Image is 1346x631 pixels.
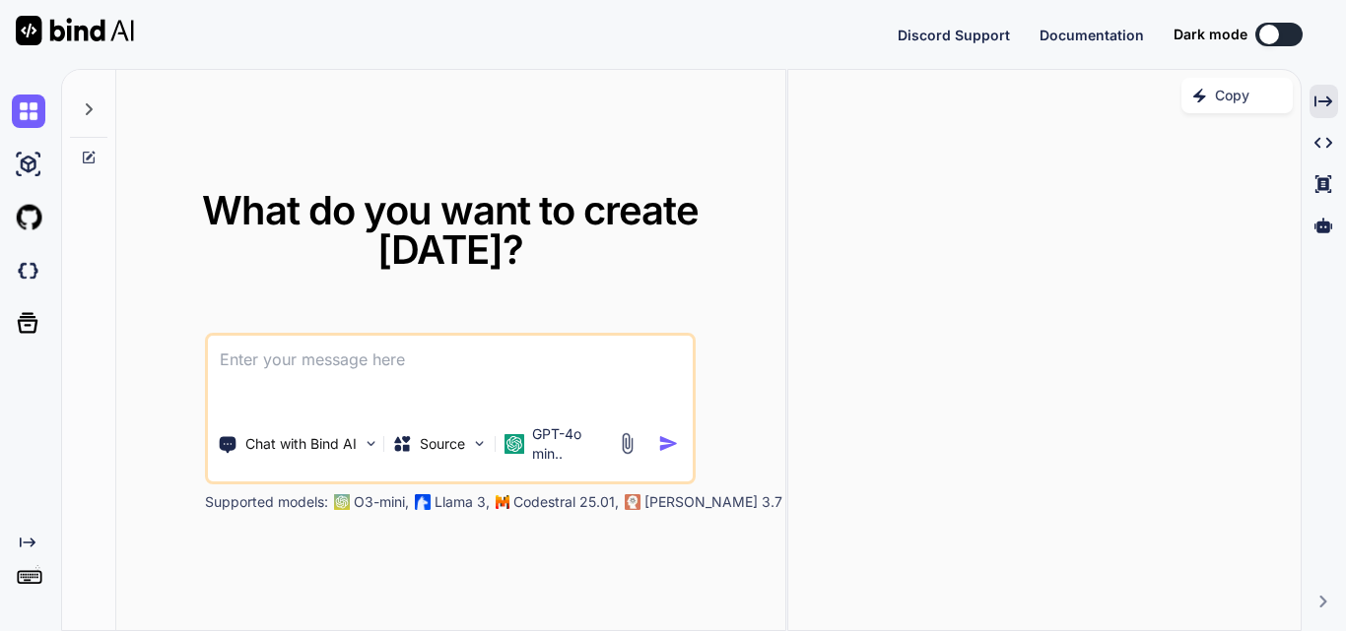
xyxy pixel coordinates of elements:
p: Source [420,434,465,454]
img: attachment [616,432,639,455]
img: claude [625,494,640,510]
img: GPT-4 [334,494,350,510]
img: Pick Tools [363,435,379,452]
img: icon [658,433,679,454]
img: chat [12,95,45,128]
img: ai-studio [12,148,45,181]
img: GPT-4o mini [505,434,524,454]
p: O3-mini, [354,492,409,512]
span: Documentation [1040,27,1144,43]
p: Copy [1215,86,1249,105]
button: Discord Support [898,25,1010,45]
p: Supported models: [205,492,328,512]
img: Mistral-AI [496,495,509,509]
button: Documentation [1040,25,1144,45]
p: [PERSON_NAME] 3.7 Sonnet, [644,492,836,512]
img: githubLight [12,201,45,234]
img: Bind AI [16,16,134,45]
span: Dark mode [1174,25,1247,44]
span: Discord Support [898,27,1010,43]
img: darkCloudIdeIcon [12,254,45,287]
p: GPT-4o min.. [532,424,608,464]
p: Llama 3, [435,492,490,512]
p: Codestral 25.01, [513,492,619,512]
p: Chat with Bind AI [245,434,357,454]
span: What do you want to create [DATE]? [202,186,699,274]
img: Llama2 [415,494,431,510]
img: Pick Models [471,435,488,452]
